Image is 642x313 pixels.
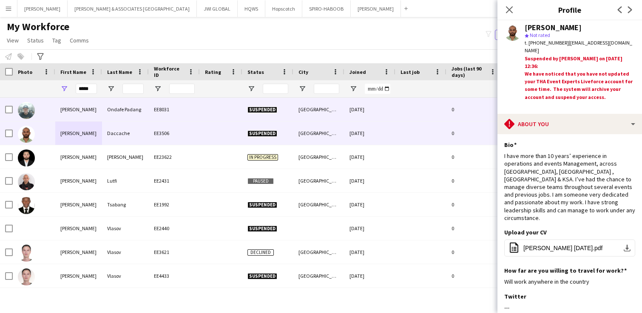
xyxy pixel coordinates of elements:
div: I have more than 10 years’ experience in operations and events Management, across [GEOGRAPHIC_DAT... [504,152,635,222]
div: Ondafe Padang [102,98,149,121]
div: [DATE] [344,264,395,288]
span: Suspended [247,107,277,113]
div: EE1992 [149,193,200,216]
input: Joined Filter Input [365,84,390,94]
span: [PERSON_NAME] [DATE].pdf [523,245,602,251]
div: [DATE] [344,217,395,240]
button: [PERSON_NAME] & ASSOCIATES [GEOGRAPHIC_DATA] [68,0,197,17]
span: In progress [247,154,278,161]
span: | [EMAIL_ADDRESS][DOMAIN_NAME] [525,39,632,54]
button: SPIRO-HABOOB [302,0,351,17]
div: EE4433 [149,264,200,288]
div: [GEOGRAPHIC_DATA] [293,288,344,311]
h3: Profile [497,4,642,15]
div: [DATE] [344,193,395,216]
div: 0 [446,217,502,240]
div: 0 [446,288,502,311]
button: Open Filter Menu [298,85,306,93]
img: François Serge Ondafe Padang [18,102,35,119]
input: First Name Filter Input [76,84,97,94]
span: Last Name [107,69,132,75]
span: Photo [18,69,32,75]
div: [GEOGRAPHIC_DATA] [293,240,344,264]
span: Paused [247,178,274,184]
span: Jobs (last 90 days) [452,65,486,78]
div: [PERSON_NAME] [102,288,149,311]
div: [PERSON_NAME] [55,264,102,288]
div: [DATE] [344,288,395,311]
div: EE3621 [149,240,200,264]
span: t. [PHONE_NUMBER] [525,39,569,46]
div: [PERSON_NAME] [55,288,102,311]
div: Vlasov [102,264,149,288]
div: [DATE] [344,169,395,192]
span: My Workforce [7,20,69,33]
span: First Name [60,69,86,75]
app-action-btn: Advanced filters [35,51,45,62]
div: [PERSON_NAME] [55,217,102,240]
div: EE2440 [149,217,200,240]
button: Open Filter Menu [60,85,68,93]
div: [PERSON_NAME] [55,145,102,169]
div: EE6366 [149,288,200,311]
div: Vlasov [102,240,149,264]
div: EE2431 [149,169,200,192]
a: Status [24,35,47,46]
button: [PERSON_NAME] [DATE].pdf [504,240,635,257]
span: If you feel this has been done in error, or if you want to reactive the account this can be done ... [525,109,631,169]
div: About you [497,114,642,134]
span: Suspended [247,273,277,279]
div: [GEOGRAPHIC_DATA] [293,264,344,288]
input: Workforce ID Filter Input [169,84,195,94]
h3: How far are you willing to travel for work? [504,267,627,274]
span: We have noticed that you have not updated your THA Event Experts Liveforce account for some time.... [525,70,633,100]
span: Comms [70,37,89,44]
a: Comms [66,35,92,46]
span: Suspended [247,226,277,232]
div: [GEOGRAPHIC_DATA] [293,121,344,145]
input: City Filter Input [314,84,339,94]
div: Will work anywhere in the country [504,278,635,285]
span: Suspended [247,130,277,137]
div: EE3506 [149,121,200,145]
div: Lutfi [102,169,149,192]
span: Rating [205,69,221,75]
div: Daccache [102,121,149,145]
button: Open Filter Menu [107,85,115,93]
span: Joined [349,69,366,75]
img: Serge Vlasov [18,245,35,262]
button: [PERSON_NAME] [351,0,401,17]
a: View [3,35,22,46]
span: Status [247,69,264,75]
h3: Bio [504,141,517,149]
div: 0 [446,169,502,192]
div: [PERSON_NAME] [55,98,102,121]
button: Everyone6,015 [495,30,537,40]
span: Declined [247,249,274,256]
button: [PERSON_NAME] [17,0,68,17]
div: [PERSON_NAME] [55,169,102,192]
span: Last job [401,69,420,75]
div: 0 [446,240,502,264]
img: Serge Ibrahim [18,149,35,166]
div: [PERSON_NAME] [55,121,102,145]
span: Status [27,37,44,44]
div: 0 [446,98,502,121]
div: [PERSON_NAME] [525,24,582,31]
div: [GEOGRAPHIC_DATA] [293,98,344,121]
div: [DATE] [344,98,395,121]
div: [DATE] [344,145,395,169]
button: Hopscotch [265,0,302,17]
button: Open Filter Menu [154,85,162,93]
div: Vlasov [102,217,149,240]
div: EE23622 [149,145,200,169]
button: Open Filter Menu [247,85,255,93]
div: EE8031 [149,98,200,121]
span: Tag [52,37,61,44]
div: 0 [446,264,502,288]
div: [GEOGRAPHIC_DATA] [293,193,344,216]
span: Not rated [530,32,550,38]
button: HQWS [238,0,265,17]
div: [PERSON_NAME] [55,193,102,216]
img: Serge olivier Tsabang [18,197,35,214]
